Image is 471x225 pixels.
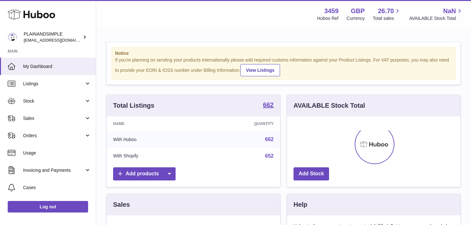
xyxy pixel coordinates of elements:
img: duco@plainandsimple.com [8,32,17,42]
span: [EMAIL_ADDRESS][DOMAIN_NAME] [24,37,94,43]
td: With Huboo [107,131,200,148]
a: Add products [113,167,176,180]
a: NaN AVAILABLE Stock Total [409,7,463,21]
div: If you're planning on sending your products internationally please add required customs informati... [115,57,452,76]
strong: GBP [351,7,365,15]
a: Log out [8,201,88,213]
span: Sales [23,115,84,121]
span: Invoicing and Payments [23,167,84,173]
a: 662 [265,137,274,142]
span: Listings [23,81,84,87]
h3: AVAILABLE Stock Total [293,101,365,110]
a: 662 [263,102,274,109]
span: Total sales [373,15,401,21]
span: My Dashboard [23,63,91,70]
span: Stock [23,98,84,104]
div: PLAINANDSIMPLE [24,31,81,43]
span: 26.70 [378,7,394,15]
span: Cases [23,185,91,191]
th: Quantity [200,116,280,131]
h3: Help [293,200,307,209]
strong: 3459 [324,7,339,15]
h3: Total Listings [113,101,154,110]
span: AVAILABLE Stock Total [409,15,463,21]
strong: 662 [263,102,274,108]
span: NaN [443,7,456,15]
h3: Sales [113,200,130,209]
div: Huboo Ref [317,15,339,21]
a: Add Stock [293,167,329,180]
a: View Listings [240,64,280,76]
strong: Notice [115,50,452,56]
div: Currency [347,15,365,21]
td: With Shopify [107,148,200,164]
a: 26.70 Total sales [373,7,401,21]
a: 652 [265,153,274,159]
span: Usage [23,150,91,156]
th: Name [107,116,200,131]
span: Orders [23,133,84,139]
